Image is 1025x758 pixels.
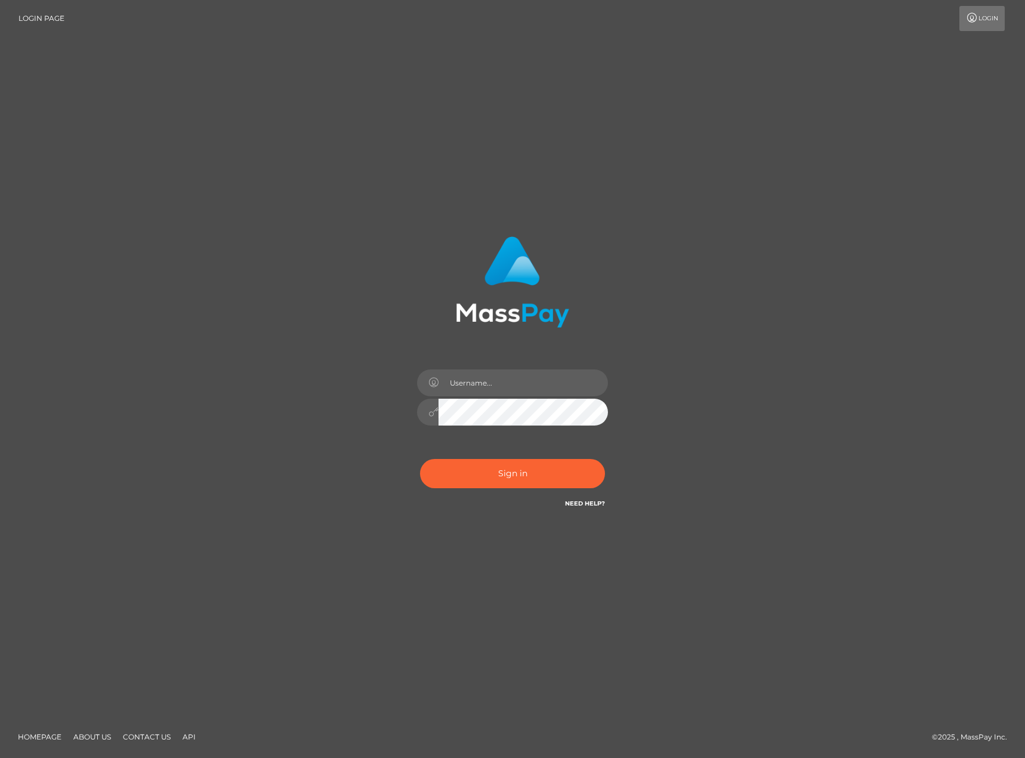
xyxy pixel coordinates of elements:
[565,500,605,507] a: Need Help?
[178,728,200,746] a: API
[69,728,116,746] a: About Us
[18,6,64,31] a: Login Page
[959,6,1005,31] a: Login
[456,236,569,328] img: MassPay Login
[932,731,1016,744] div: © 2025 , MassPay Inc.
[118,728,175,746] a: Contact Us
[439,369,608,396] input: Username...
[420,459,605,488] button: Sign in
[13,728,66,746] a: Homepage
